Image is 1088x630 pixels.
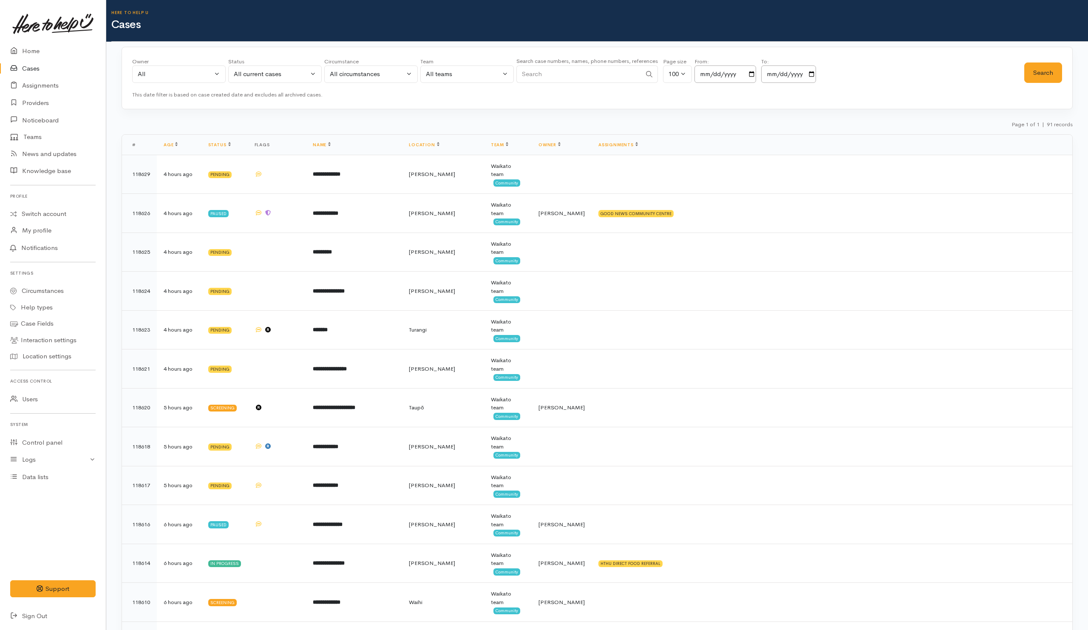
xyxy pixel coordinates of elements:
[157,583,201,622] td: 6 hours ago
[248,135,306,155] th: Flags
[122,155,157,194] td: 118629
[409,170,455,178] span: [PERSON_NAME]
[694,57,756,66] div: From:
[10,580,96,598] button: Support
[132,57,226,66] div: Owner
[409,287,455,295] span: [PERSON_NAME]
[491,590,525,606] div: Waikato team
[409,142,439,148] a: Location
[538,142,561,148] a: Owner
[208,210,229,217] div: Paused
[10,267,96,279] h6: Settings
[491,142,508,148] a: Team
[491,240,525,256] div: Waikato team
[157,388,201,427] td: 5 hours ago
[164,142,178,148] a: Age
[420,65,514,83] button: All teams
[493,491,520,497] span: Community
[324,57,418,66] div: Circumstance
[663,57,692,66] div: Page size
[157,272,201,311] td: 4 hours ago
[208,142,231,148] a: Status
[409,365,455,372] span: [PERSON_NAME]
[122,427,157,466] td: 118618
[1042,121,1044,128] span: |
[208,521,229,528] div: Paused
[157,466,201,505] td: 5 hours ago
[493,413,520,420] span: Community
[228,65,322,83] button: All current cases
[538,210,585,217] span: [PERSON_NAME]
[663,65,692,83] button: 100
[409,326,427,333] span: Turangi
[122,233,157,272] td: 118625
[491,551,525,568] div: Waikato team
[208,288,232,295] div: Pending
[409,599,422,606] span: Waihi
[538,404,585,411] span: [PERSON_NAME]
[122,349,157,389] td: 118621
[208,405,237,411] div: Screening
[132,91,1062,99] div: This date filter is based on case created date and excludes all archived cases.
[111,10,1088,15] h6: Here to help u
[208,443,232,450] div: Pending
[409,210,455,217] span: [PERSON_NAME]
[598,560,663,567] div: HTHU DIRECT FOOD REFERRAL
[132,65,226,83] button: All
[234,69,309,79] div: All current cases
[493,219,520,225] span: Community
[208,171,232,178] div: Pending
[157,505,201,544] td: 6 hours ago
[538,521,585,528] span: [PERSON_NAME]
[330,69,405,79] div: All circumstances
[491,162,525,179] div: Waikato team
[491,395,525,412] div: Waikato team
[122,466,157,505] td: 118617
[491,356,525,373] div: Waikato team
[208,327,232,334] div: Pending
[10,375,96,387] h6: Access control
[122,135,157,155] th: #
[409,482,455,489] span: [PERSON_NAME]
[420,57,514,66] div: Team
[1024,62,1062,83] button: Search
[208,366,232,372] div: Pending
[493,568,520,575] span: Community
[493,607,520,614] span: Community
[157,427,201,466] td: 5 hours ago
[409,443,455,450] span: [PERSON_NAME]
[516,57,658,65] small: Search case numbers, names, phone numbers, references
[1011,121,1073,128] small: Page 1 of 1 91 records
[493,374,520,381] span: Community
[228,57,322,66] div: Status
[538,559,585,567] span: [PERSON_NAME]
[493,530,520,536] span: Community
[669,69,679,79] div: 100
[598,210,674,217] div: GOOD NEWS COMMUNITY CENTRE
[208,482,232,489] div: Pending
[157,233,201,272] td: 4 hours ago
[208,599,237,606] div: Screening
[493,179,520,186] span: Community
[493,296,520,303] span: Community
[122,388,157,427] td: 118620
[538,599,585,606] span: [PERSON_NAME]
[208,560,241,567] div: In progress
[138,69,212,79] div: All
[491,318,525,334] div: Waikato team
[491,434,525,451] div: Waikato team
[516,65,641,83] input: Search
[10,190,96,202] h6: Profile
[493,452,520,459] span: Community
[157,155,201,194] td: 4 hours ago
[10,419,96,430] h6: System
[122,505,157,544] td: 118616
[493,335,520,342] span: Community
[122,544,157,583] td: 118614
[157,544,201,583] td: 6 hours ago
[157,310,201,349] td: 4 hours ago
[426,69,501,79] div: All teams
[491,473,525,490] div: Waikato team
[409,404,424,411] span: Taupō
[409,521,455,528] span: [PERSON_NAME]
